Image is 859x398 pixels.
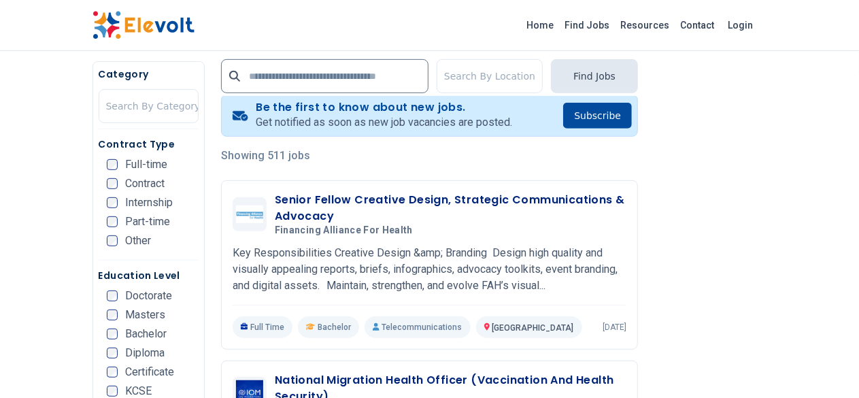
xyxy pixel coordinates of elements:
input: Bachelor [107,329,118,339]
a: Home [522,14,560,36]
input: Internship [107,197,118,208]
a: Contact [675,14,720,36]
h5: Category [99,67,199,81]
input: Certificate [107,367,118,378]
input: KCSE [107,386,118,397]
input: Full-time [107,159,118,170]
p: Showing 511 jobs [221,148,638,164]
span: Full-time [126,159,168,170]
input: Masters [107,310,118,320]
span: Diploma [126,348,165,359]
span: Bachelor [126,329,167,339]
p: Full Time [233,316,293,338]
a: Resources [616,14,675,36]
span: [GEOGRAPHIC_DATA] [492,323,574,333]
h5: Contract Type [99,137,199,151]
span: Masters [126,310,166,320]
input: Other [107,235,118,246]
p: Telecommunications [365,316,470,338]
p: Key Responsibilities Creative Design &amp; Branding Design high quality and visually appealing re... [233,245,626,294]
input: Diploma [107,348,118,359]
h4: Be the first to know about new jobs. [256,101,512,114]
input: Doctorate [107,291,118,301]
span: KCSE [126,386,152,397]
input: Part-time [107,216,118,227]
p: [DATE] [603,322,626,333]
a: Login [720,12,762,39]
h3: Senior Fellow Creative Design, Strategic Communications & Advocacy [275,192,626,225]
h5: Education Level [99,269,199,282]
span: Doctorate [126,291,173,301]
iframe: Chat Widget [791,333,859,398]
a: Financing Alliance For HealthSenior Fellow Creative Design, Strategic Communications & AdvocacyFi... [233,192,626,338]
span: Certificate [126,367,175,378]
span: Other [126,235,152,246]
span: Financing Alliance For Health [275,225,413,237]
input: Contract [107,178,118,189]
span: Part-time [126,216,171,227]
a: Find Jobs [560,14,616,36]
img: Financing Alliance For Health [236,205,263,223]
span: Internship [126,197,173,208]
button: Find Jobs [551,59,638,93]
img: Elevolt [92,11,195,39]
button: Subscribe [563,103,632,129]
p: Get notified as soon as new job vacancies are posted. [256,114,512,131]
span: Bachelor [318,322,351,333]
span: Contract [126,178,165,189]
